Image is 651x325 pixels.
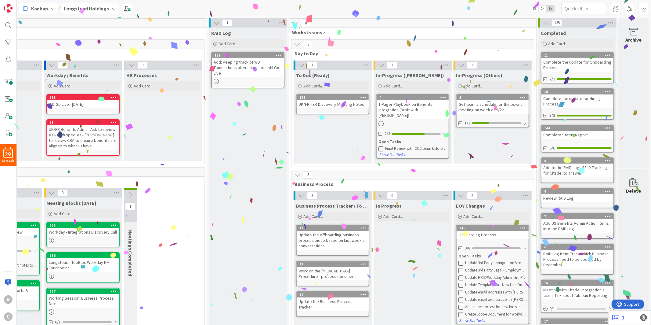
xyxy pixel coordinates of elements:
div: 9 [544,189,613,194]
div: Delete [626,187,641,194]
a: 10Complete the update for Hiring Process3/3 [541,88,614,120]
span: 3 [57,189,68,197]
span: In-Progress (Jerry) [376,72,444,78]
div: Review RAID Log [541,194,613,202]
span: 3 [303,41,313,48]
div: Complete Status Report [541,131,613,139]
span: RAID Log [211,30,231,36]
span: Add Card... [54,211,73,216]
div: 17 [541,319,613,324]
div: 158WD Go Live - [DATE] [47,95,119,108]
div: Update email addresses with [PERSON_NAME] (Process 5.3) [465,297,527,302]
div: 11Complete the update for Onboarding Process [541,53,613,72]
button: Show Full Tasks [459,317,485,324]
div: C [4,312,13,321]
span: To Dos (Ready) [296,72,330,78]
div: 144Complete Status Report [541,125,613,139]
div: Add to the RAID Log - EE ID Tracking for Citadel to answer [541,164,613,177]
a: 16Meeting with Citadel integration's team. Talk about Tableau Reporting.0/1 [541,280,614,313]
div: 10 [541,89,613,94]
input: Quick Filter... [561,3,607,14]
div: 8 [544,159,613,163]
div: 1-Pager Playbook on Benefits Integration (Draft with [PERSON_NAME]) [377,100,449,119]
span: Support [13,1,28,8]
div: 9Review RAID Log [541,189,613,202]
b: Longstead Holdings [64,6,109,12]
div: 13 [299,262,369,266]
div: 13 [297,261,369,267]
span: Add Card... [383,83,403,89]
a: 3 [612,314,624,321]
div: 41-Pager Playbook on Benefits Integration (Draft with [PERSON_NAME]) [377,95,449,119]
div: 12 [297,225,369,231]
span: Meeting Blocks Tomorrow [46,200,96,206]
span: Add Card... [303,83,323,89]
a: 15UK/FR Benefits Admin. Ask to review AXA tech spec. Ask [PERSON_NAME] to review CBA to ensure be... [46,119,120,156]
span: Add Card... [134,83,153,89]
a: 12Update the offboarding business process piece based on last week's conversations [296,225,369,256]
div: 9 [541,189,613,194]
div: 10Complete the update for Hiring Process [541,89,613,108]
div: 156Longstead - TopBloc Workday PM Touchpoint [47,253,119,272]
div: Archive [626,36,642,43]
div: 8 [541,158,613,164]
a: 158WD Go Live - [DATE] [46,94,120,114]
div: 12 [299,226,369,230]
span: Add Card... [548,41,568,46]
div: 147 [297,95,369,100]
span: Business Process [295,181,526,187]
a: 11Complete the update for Onboarding Process2/2 [541,52,614,83]
div: 14 [297,292,369,297]
div: 144 [544,126,613,130]
a: 146Onboarding Process0/8Open TasksUpdate 3rd Party Immigration Vendor Name (Section 1.2)Update 3r... [456,225,529,324]
span: 2x [538,6,547,12]
span: 1x [530,6,538,12]
span: Meetings Completed [127,229,133,276]
a: 8Add to the RAID Log - EE ID Tracking for Citadel to answer [541,157,614,183]
div: Onboarding Process [457,231,529,239]
div: 12Update the offboarding business process piece based on last week's conversations [297,225,369,250]
div: 157Working Session: Business Process Doc [47,289,119,308]
div: 7 [541,214,613,219]
span: Workstreams [292,29,529,35]
div: 146 [457,225,529,231]
div: 17 [544,319,613,323]
div: 7 [544,214,613,219]
div: 147UK/FR - ER Discovery Meeting Notes [297,95,369,108]
span: Workday / Benefits [46,72,89,78]
span: In Progress [376,203,402,209]
span: 5 [303,171,313,179]
div: Open Tasks [458,253,527,259]
span: 0/8 [465,245,470,251]
div: Open Tasks [378,139,447,145]
span: 2/2 [549,76,555,82]
span: 1/3 [465,120,470,126]
span: 2/3 [385,131,390,137]
div: 156 [50,253,119,258]
div: 4 [377,95,449,100]
a: 14Update the Business Process Tracker [296,291,369,317]
div: Update email addresses with [PERSON_NAME] (Process 5.2) [465,290,527,295]
span: Add Card... [54,83,73,89]
div: 6RAID Log Item: Track which Business Process need to be updated by December [541,244,613,269]
span: Business Process Tracker / To Dos [296,203,369,209]
div: Working Session: Business Process Doc [47,294,119,308]
div: 159 [215,53,284,57]
div: 155 [47,223,119,228]
div: Final Review with CCC team before sharing [385,146,447,151]
span: Add Card... [303,214,323,219]
div: 157 [47,289,119,294]
div: Update 3rd Party Legal - Employment Law Vendor Name [465,268,527,273]
div: Meeting with Citadel integration's team. Talk about Tableau Reporting. [541,286,613,299]
div: Complete the update for Onboarding Process [541,58,613,72]
span: 135 [552,19,562,27]
a: 156Longstead - TopBloc Workday PM Touchpoint [46,252,120,283]
span: 29 [5,152,11,157]
div: UK/FR Benefits Admin. Ask to review AXA tech spec. Ask [PERSON_NAME] to review CBA to ensure bene... [47,125,119,150]
a: 13Work on the [MEDICAL_DATA] Procedure - process document [296,261,369,286]
div: Add in the process for new hires in [GEOGRAPHIC_DATA] and FR (Process 16.1) [465,305,527,309]
div: 14Update the Business Process Tracker [297,292,369,311]
a: 9Review RAID Log [541,188,614,208]
div: Get team's schedule for the bswift meeting on week of 9/22 [457,100,529,114]
div: WD Go Live - [DATE] [47,100,119,108]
